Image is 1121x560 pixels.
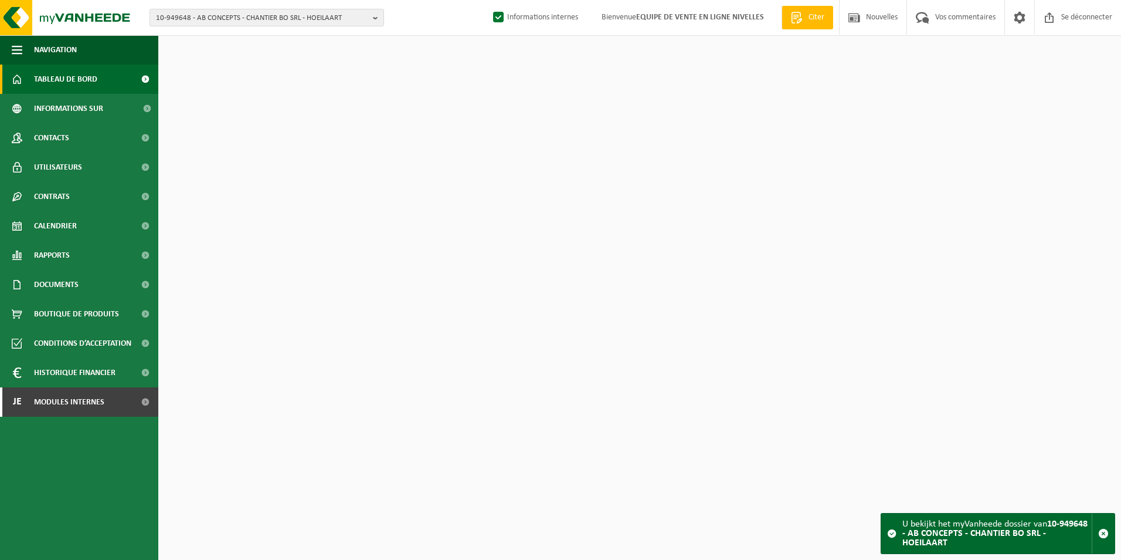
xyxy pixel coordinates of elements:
[602,13,764,22] font: Bienvenue
[902,514,1092,554] div: U bekijkt het myVanheede dossier van
[34,211,77,241] span: Calendrier
[34,299,119,329] span: Boutique de produits
[150,9,384,26] button: 10-949648 - AB CONCEPTS - CHANTIER BO SRL - HOEILAART
[34,153,82,182] span: Utilisateurs
[806,12,827,23] span: Citer
[34,65,97,94] span: Tableau de bord
[34,358,116,387] span: Historique financier
[34,270,79,299] span: Documents
[782,6,833,29] a: Citer
[491,9,578,26] label: Informations internes
[34,241,70,270] span: Rapports
[34,35,77,65] span: Navigation
[34,123,69,153] span: Contacts
[34,94,135,123] span: Informations sur l’entreprise
[902,519,1088,548] strong: 10-949648 - AB CONCEPTS - CHANTIER BO SRL - HOEILAART
[34,182,70,211] span: Contrats
[34,387,104,417] span: Modules internes
[34,329,131,358] span: Conditions d’acceptation
[636,13,764,22] strong: EQUIPE DE VENTE EN LIGNE NIVELLES
[12,387,22,417] span: Je
[156,9,368,27] span: 10-949648 - AB CONCEPTS - CHANTIER BO SRL - HOEILAART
